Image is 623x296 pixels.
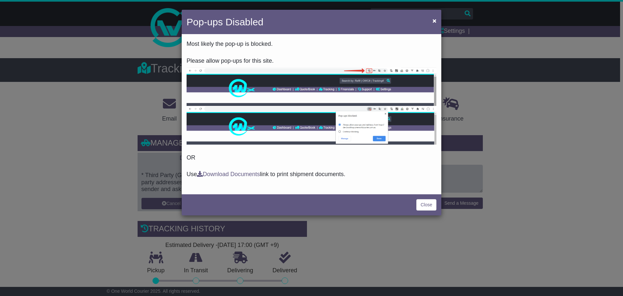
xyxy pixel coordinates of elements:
[187,106,436,145] img: allow-popup-2.png
[187,58,436,65] p: Please allow pop-ups for this site.
[416,199,436,211] a: Close
[182,36,441,193] div: OR
[187,15,263,29] h4: Pop-ups Disabled
[429,14,440,27] button: Close
[187,41,436,48] p: Most likely the pop-up is blocked.
[187,68,436,106] img: allow-popup-1.png
[187,171,436,178] p: Use link to print shipment documents.
[433,17,436,24] span: ×
[197,171,260,177] a: Download Documents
